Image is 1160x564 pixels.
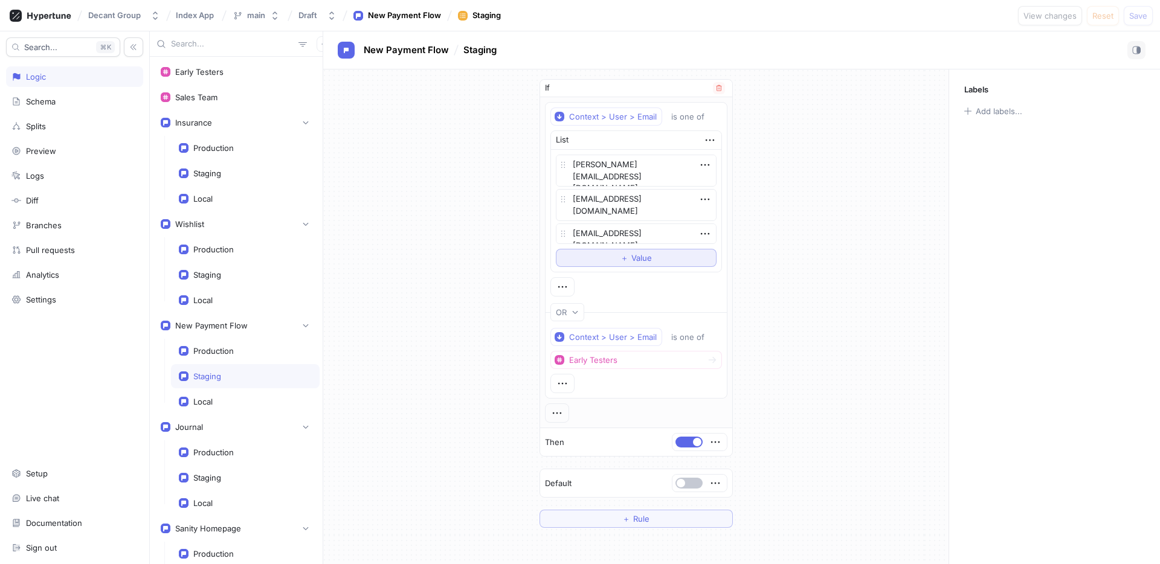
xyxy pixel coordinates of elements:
[171,38,294,50] input: Search...
[631,254,652,261] span: Value
[556,134,569,146] div: List
[26,493,59,503] div: Live chat
[193,371,221,381] div: Staging
[666,328,722,346] button: is one of
[550,328,662,346] button: Context > User > Email
[545,82,550,94] p: If
[472,10,501,22] div: Staging
[193,270,221,280] div: Staging
[175,219,204,229] div: Wishlist
[545,437,564,449] p: Then
[26,543,57,553] div: Sign out
[550,351,722,369] button: Early Testers
[175,67,224,77] div: Early Testers
[540,510,733,528] button: ＋Rule
[193,168,221,178] div: Staging
[620,254,628,261] span: ＋
[6,37,120,57] button: Search...K
[26,97,56,106] div: Schema
[1129,12,1147,19] span: Save
[26,196,39,205] div: Diff
[193,397,213,406] div: Local
[633,515,649,522] span: Rule
[26,220,62,230] div: Branches
[368,10,441,22] div: New Payment Flow
[545,478,572,490] p: Default
[976,107,1022,115] div: Add labels...
[556,307,567,318] div: OR
[1018,6,1082,25] button: View changes
[569,332,657,342] div: Context > User > Email
[1087,6,1119,25] button: Reset
[193,346,234,356] div: Production
[1023,12,1077,19] span: View changes
[298,10,317,21] div: Draft
[193,549,234,559] div: Production
[175,118,212,127] div: Insurance
[960,103,1025,119] button: Add labels...
[193,473,221,482] div: Staging
[193,295,213,305] div: Local
[26,245,75,255] div: Pull requests
[96,41,115,53] div: K
[569,355,617,365] div: Early Testers
[193,447,234,457] div: Production
[964,85,988,94] p: Labels
[26,295,56,304] div: Settings
[463,43,497,57] p: Staging
[1092,12,1113,19] span: Reset
[176,11,214,19] span: Index App
[666,107,722,126] button: is one of
[364,43,449,57] p: New Payment Flow
[622,515,630,522] span: ＋
[175,92,217,102] div: Sales Team
[26,518,82,528] div: Documentation
[294,5,341,25] button: Draft
[24,43,57,51] span: Search...
[550,107,662,126] button: Context > User > Email
[569,112,657,122] div: Context > User > Email
[193,194,213,203] div: Local
[26,469,48,478] div: Setup
[247,10,265,21] div: main
[175,321,248,330] div: New Payment Flow
[175,524,241,533] div: Sanity Homepage
[26,171,44,181] div: Logs
[550,303,584,321] button: OR
[671,112,704,122] div: is one of
[556,223,717,244] textarea: [EMAIL_ADDRESS][DOMAIN_NAME]
[6,513,143,533] a: Documentation
[175,422,203,432] div: Journal
[556,189,717,221] textarea: [EMAIL_ADDRESS][DOMAIN_NAME]
[193,245,234,254] div: Production
[671,332,704,342] div: is one of
[556,155,717,187] textarea: [PERSON_NAME][EMAIL_ADDRESS][DOMAIN_NAME]
[193,498,213,508] div: Local
[26,72,46,82] div: Logic
[193,143,234,153] div: Production
[26,121,46,131] div: Splits
[26,270,59,280] div: Analytics
[228,5,285,25] button: main
[556,249,717,267] button: ＋Value
[88,10,141,21] div: Decant Group
[26,146,56,156] div: Preview
[1124,6,1153,25] button: Save
[83,5,165,25] button: Decant Group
